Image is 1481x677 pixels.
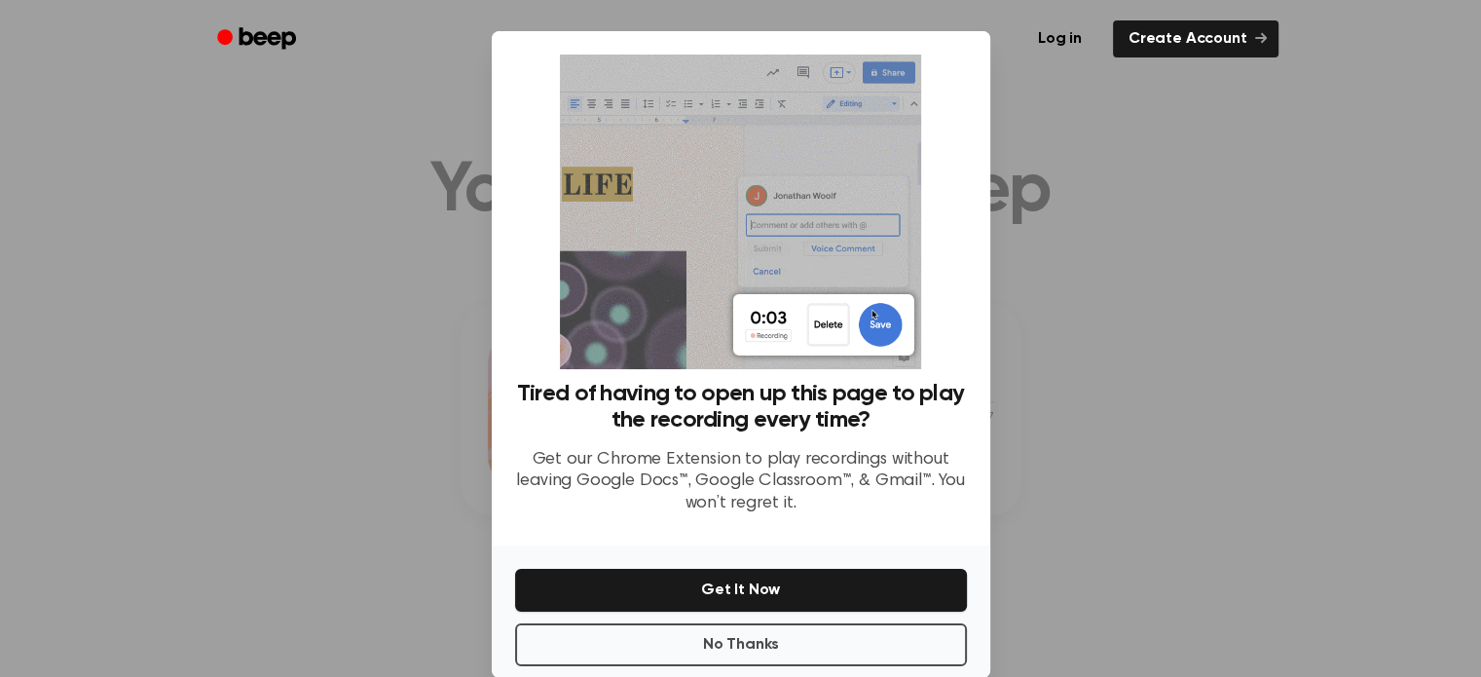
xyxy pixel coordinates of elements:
h3: Tired of having to open up this page to play the recording every time? [515,381,967,433]
img: Beep extension in action [560,55,921,369]
a: Create Account [1113,20,1278,57]
button: No Thanks [515,623,967,666]
button: Get It Now [515,569,967,612]
a: Beep [204,20,314,58]
p: Get our Chrome Extension to play recordings without leaving Google Docs™, Google Classroom™, & Gm... [515,449,967,515]
a: Log in [1018,17,1101,61]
